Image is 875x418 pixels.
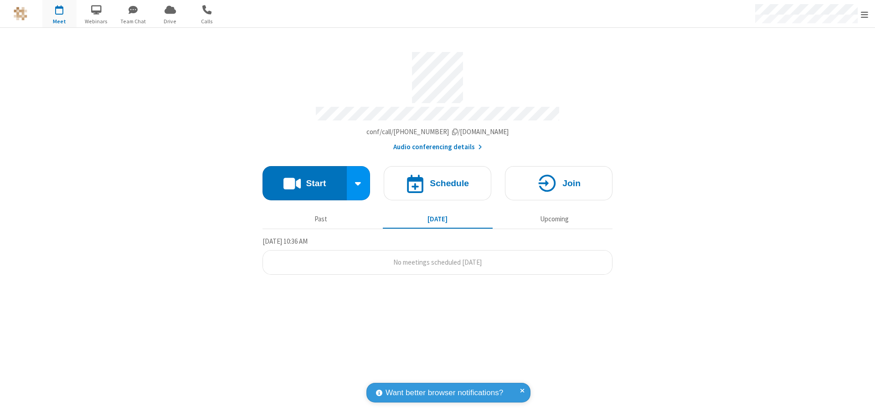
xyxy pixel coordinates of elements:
[306,179,326,188] h4: Start
[266,210,376,228] button: Past
[116,17,150,26] span: Team Chat
[262,237,308,246] span: [DATE] 10:36 AM
[499,210,609,228] button: Upcoming
[262,236,612,275] section: Today's Meetings
[393,258,482,266] span: No meetings scheduled [DATE]
[262,166,347,200] button: Start
[393,142,482,152] button: Audio conferencing details
[505,166,612,200] button: Join
[383,210,493,228] button: [DATE]
[42,17,77,26] span: Meet
[190,17,224,26] span: Calls
[14,7,27,21] img: QA Selenium DO NOT DELETE OR CHANGE
[430,179,469,188] h4: Schedule
[366,127,509,137] button: Copy my meeting room linkCopy my meeting room link
[79,17,113,26] span: Webinars
[562,179,581,188] h4: Join
[384,166,491,200] button: Schedule
[262,45,612,152] section: Account details
[386,387,503,399] span: Want better browser notifications?
[153,17,187,26] span: Drive
[347,166,371,200] div: Start conference options
[852,394,868,412] iframe: Chat
[366,127,509,136] span: Copy my meeting room link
